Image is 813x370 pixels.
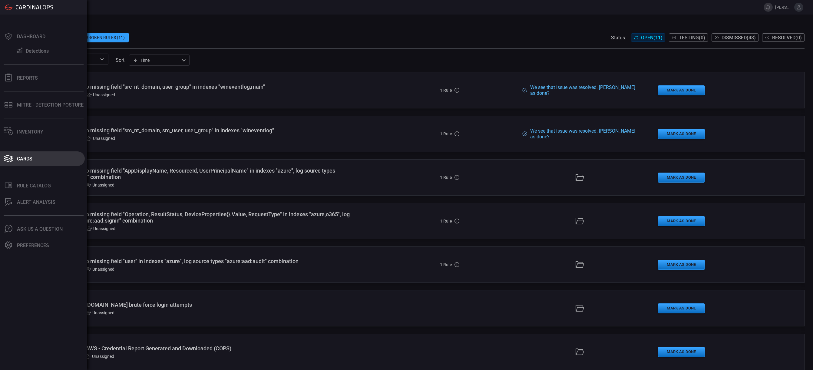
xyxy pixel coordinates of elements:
button: Mark as Done [658,260,705,270]
button: Open(11) [631,33,665,42]
div: Noise Analysis - AWS - Credential Report Generated and Downloaded (COPS) [45,345,353,352]
h5: 1 Rule [440,88,452,93]
div: Broken rule due to missing field "user" in indexes "azure", log source types "azure:aad:audit" co... [45,258,353,264]
div: Noise Analysis - xd.nutanix.com brute force login attempts [45,302,353,308]
button: Resolved(0) [762,33,805,42]
h5: 1 Rule [440,131,452,136]
div: Broken rule due to missing field "Operation, ResultStatus, DeviceProperties{}.Value, RequestType"... [45,211,353,224]
div: Preferences [17,243,49,248]
button: Open [98,55,106,64]
div: Dashboard [17,34,45,39]
div: Broken rule due to missing field "AppDisplayName, ResourceId, UserPrincipalName" in indexes "azur... [45,167,353,180]
h5: 1 Rule [440,262,452,267]
div: Broken rule due to missing field "src_nt_domain, user_group" in indexes "wineventlog,main" [45,84,353,90]
span: Testing ( 0 ) [679,35,705,41]
h5: 1 Rule [440,219,452,223]
div: We see that issue was resolved. [PERSON_NAME] as done? [528,84,638,96]
div: Unassigned [86,183,114,187]
div: ALERT ANALYSIS [17,199,55,205]
div: Unassigned [86,354,114,359]
div: Unassigned [86,310,114,315]
div: Ask Us A Question [17,226,63,232]
div: Rule Catalog [17,183,51,189]
span: Status: [611,35,626,41]
div: Broken rule due to missing field "src_nt_domain, src_user, user_group" in indexes "wineventlog" [45,127,353,134]
div: Unassigned [87,226,115,231]
button: Mark as Done [658,85,705,95]
div: We see that issue was resolved. [PERSON_NAME] as done? [528,128,638,140]
div: Inventory [17,129,43,135]
div: Unassigned [86,267,114,272]
div: Detections [26,48,49,54]
div: Reports [17,75,38,81]
button: Mark as Done [658,216,705,226]
label: sort [116,57,124,63]
span: [PERSON_NAME][EMAIL_ADDRESS][DOMAIN_NAME] [775,5,792,10]
div: Time [133,57,180,63]
div: MITRE - Detection Posture [17,102,84,108]
button: Mark as Done [658,129,705,139]
div: Cards [17,156,32,162]
h5: 1 Rule [440,175,452,180]
span: Resolved ( 0 ) [772,35,802,41]
button: Dismissed(48) [712,33,758,42]
span: Open ( 11 ) [641,35,663,41]
div: Unassigned [87,92,115,97]
button: Mark as Done [658,303,705,313]
button: Testing(0) [669,33,708,42]
button: Mark as Done [658,347,705,357]
button: Mark as Done [658,173,705,183]
span: Dismissed ( 48 ) [722,35,756,41]
div: Broken Rules (11) [82,33,129,42]
div: Unassigned [87,136,115,141]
